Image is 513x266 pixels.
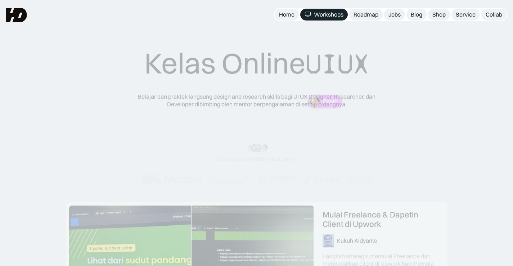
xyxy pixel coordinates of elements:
[218,155,295,163] div: Dipercaya oleh designers
[456,11,476,18] div: Service
[406,9,427,21] a: Blog
[481,9,507,21] a: Collab
[451,9,480,21] a: Service
[144,46,369,81] div: Kelas Online
[411,11,422,18] div: Blog
[314,11,343,18] div: Workshops
[354,11,378,18] div: Roadmap
[279,11,294,18] div: Home
[300,9,348,21] a: Workshops
[388,11,401,18] div: Jobs
[306,47,369,81] span: UIUX
[275,9,299,21] a: Home
[322,98,337,105] p: Diyah
[432,11,446,18] div: Shop
[384,9,405,21] a: Jobs
[486,11,502,18] div: Collab
[257,155,270,162] span: 50k+
[349,9,383,21] a: Roadmap
[428,9,450,21] a: Shop
[127,93,386,108] div: Belajar dan praktek langsung design and research skills bagi UI UX Designer, Researcher, dan Deve...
